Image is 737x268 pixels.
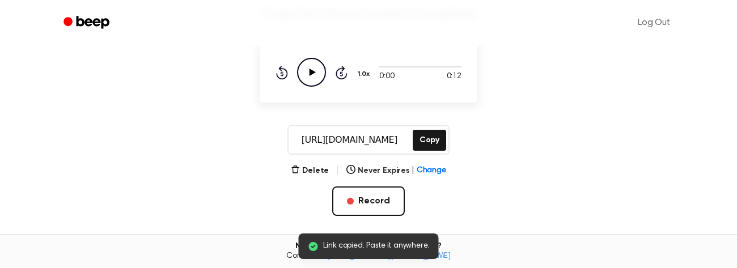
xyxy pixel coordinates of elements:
button: Record [332,186,404,216]
a: Log Out [626,9,681,36]
span: 0:12 [447,71,461,83]
span: Link copied. Paste it anywhere. [323,240,429,252]
button: Delete [291,165,329,177]
span: Change [417,165,446,177]
a: [EMAIL_ADDRESS][DOMAIN_NAME] [327,252,451,260]
button: Never Expires|Change [346,165,446,177]
span: | [412,165,414,177]
span: Contact us [7,252,730,262]
a: Beep [56,12,120,34]
span: 0:00 [379,71,394,83]
span: | [336,164,340,177]
button: 1.0x [357,65,374,84]
button: Copy [413,130,446,151]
